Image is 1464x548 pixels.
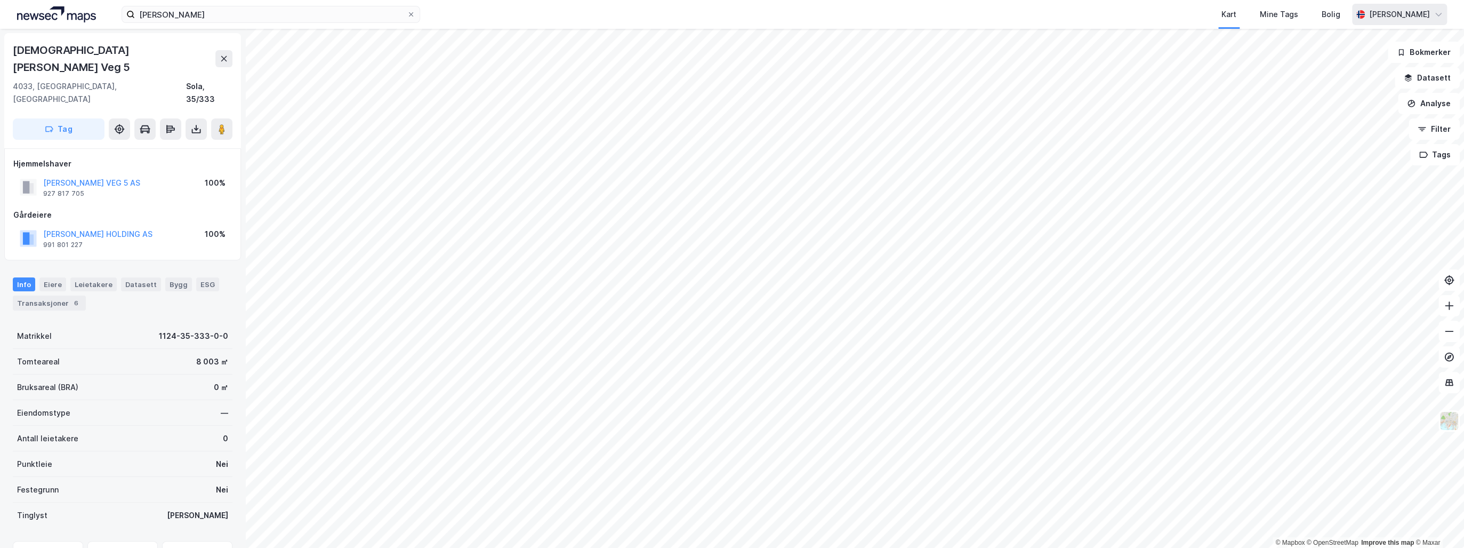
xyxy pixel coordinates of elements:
div: Hjemmelshaver [13,157,232,170]
div: — [221,407,228,419]
div: Punktleie [17,458,52,471]
div: Leietakere [70,277,117,291]
div: Bolig [1322,8,1340,21]
div: Datasett [121,277,161,291]
div: 0 ㎡ [214,381,228,394]
div: Sola, 35/333 [186,80,232,106]
div: 4033, [GEOGRAPHIC_DATA], [GEOGRAPHIC_DATA] [13,80,186,106]
button: Datasett [1395,67,1460,89]
div: Gårdeiere [13,209,232,221]
button: Tag [13,118,104,140]
div: [PERSON_NAME] [167,509,228,522]
div: 100% [205,228,226,241]
div: Mine Tags [1260,8,1298,21]
div: Nei [216,483,228,496]
div: 1124-35-333-0-0 [159,330,228,343]
button: Analyse [1398,93,1460,114]
input: Søk på adresse, matrikkel, gårdeiere, leietakere eller personer [135,6,407,22]
div: Festegrunn [17,483,59,496]
div: 927 817 705 [43,189,84,198]
div: Tomteareal [17,355,60,368]
div: 0 [223,432,228,445]
div: Matrikkel [17,330,52,343]
div: [PERSON_NAME] [1369,8,1430,21]
img: logo.a4113a55bc3d86da70a041830d287a7e.svg [17,6,96,22]
img: Z [1439,411,1459,431]
div: ESG [196,277,219,291]
div: Eiendomstype [17,407,70,419]
button: Bokmerker [1388,42,1460,63]
button: Tags [1410,144,1460,165]
div: Eiere [39,277,66,291]
div: Antall leietakere [17,432,78,445]
div: 991 801 227 [43,241,83,249]
a: Mapbox [1275,539,1305,546]
div: Bygg [165,277,192,291]
div: [DEMOGRAPHIC_DATA][PERSON_NAME] Veg 5 [13,42,215,76]
div: Bruksareal (BRA) [17,381,78,394]
div: Kart [1221,8,1236,21]
div: Kontrollprogram for chat [1411,497,1464,548]
a: OpenStreetMap [1307,539,1358,546]
div: Tinglyst [17,509,47,522]
iframe: Chat Widget [1411,497,1464,548]
div: 6 [71,298,82,308]
div: 100% [205,177,226,189]
div: Transaksjoner [13,296,86,311]
div: 8 003 ㎡ [196,355,228,368]
button: Filter [1409,118,1460,140]
a: Improve this map [1361,539,1414,546]
div: Info [13,277,35,291]
div: Nei [216,458,228,471]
